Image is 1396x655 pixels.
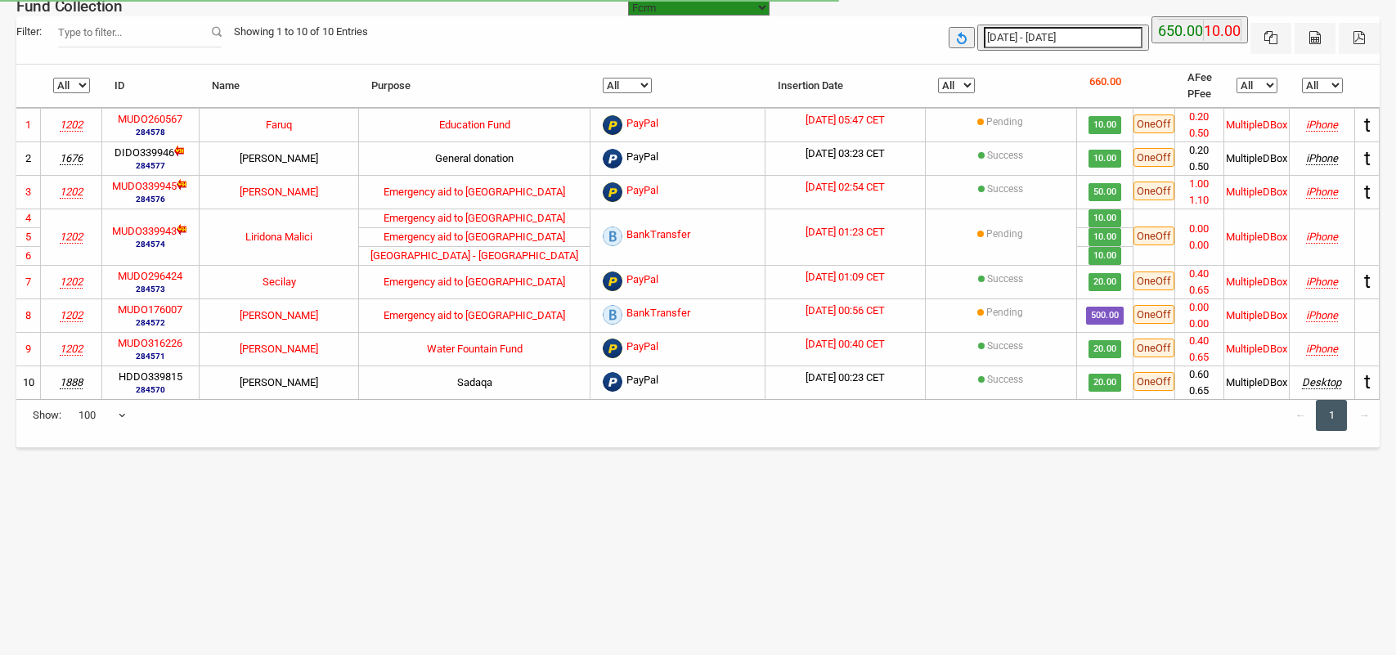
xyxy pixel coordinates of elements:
th: ID [102,65,200,108]
i: Musaid e.V. [60,231,83,243]
span: Show: [33,407,61,424]
span: OneOff [1133,339,1174,357]
td: [PERSON_NAME] [200,175,359,209]
div: MultipleDBox [1226,341,1287,357]
p: 660.00 [1089,74,1121,90]
label: MUDO260567 [118,111,182,128]
label: DIDO339946 [114,145,174,161]
span: BankTransfer [626,227,690,246]
span: OneOff [1133,271,1174,290]
span: t [1364,370,1371,393]
li: 0.00 [1175,316,1223,332]
small: 284577 [114,159,186,172]
i: Mozilla/5.0 (iPhone; CPU iPhone OS 18_6 like Mac OS X) AppleWebKit/605.1.15 (KHTML, like Gecko) V... [1306,152,1338,164]
td: General donation [359,141,590,175]
li: 0.20 [1175,109,1223,125]
i: Mozilla/5.0 (iPhone; CPU iPhone OS 18_5 like Mac OS X) AppleWebKit/605.1.15 (KHTML, like Gecko) V... [1306,186,1338,198]
li: PFee [1187,86,1212,102]
img: new-dl.gif [177,178,189,191]
div: MultipleDBox [1226,117,1287,133]
span: t [1364,270,1371,293]
a: 1 [1316,400,1347,431]
label: Success [987,271,1023,286]
i: Musaid e.V. [60,343,83,355]
span: BankTransfer [626,305,690,325]
small: 284573 [118,283,182,295]
label: HDDO339815 [119,369,182,385]
td: Faruq [200,108,359,141]
small: 284576 [112,193,189,205]
span: 10.00 [1089,209,1121,227]
td: Emergency aid to [GEOGRAPHIC_DATA] [359,298,590,332]
i: Mozilla/5.0 (iPhone; CPU iPhone OS 16_6_1 like Mac OS X) AppleWebKit/605.1.15 (KHTML, like Gecko)... [1306,343,1338,355]
td: [PERSON_NAME] [200,366,359,399]
i: HDD Charity [60,376,83,388]
small: 284572 [118,316,182,329]
span: t [1364,114,1371,137]
span: OneOff [1133,227,1174,245]
img: new-dl.gif [174,145,186,157]
button: 650.00 10.00 [1151,16,1248,43]
label: Success [987,148,1023,163]
div: MultipleDBox [1226,307,1287,324]
li: 0.00 [1175,237,1223,253]
th: Name [200,65,359,108]
span: PayPal [626,149,658,168]
i: Musaid e.V. [60,309,83,321]
li: 0.00 [1175,221,1223,237]
small: 284571 [118,350,182,362]
img: new-dl.gif [177,223,189,236]
span: OneOff [1133,305,1174,324]
td: 10 [16,366,41,399]
label: Pending [986,227,1023,241]
span: t [1364,147,1371,170]
li: 0.20 [1175,142,1223,159]
span: 20.00 [1089,374,1121,392]
input: Filter: [58,16,222,47]
td: [PERSON_NAME] [200,332,359,366]
label: Pending [986,114,1023,129]
td: 9 [16,332,41,366]
li: 0.00 [1175,299,1223,316]
small: 284570 [119,384,182,396]
td: Liridona Malici [200,209,359,265]
td: [PERSON_NAME] [200,141,359,175]
a: → [1349,400,1380,431]
label: Pending [986,305,1023,320]
i: Mozilla/5.0 (iPhone; CPU iPhone OS 18_5 like Mac OS X) AppleWebKit/605.1.15 (KHTML, like Gecko) M... [1306,309,1338,321]
label: [DATE] 03:23 CET [806,146,885,162]
label: Success [987,372,1023,387]
li: 0.50 [1175,125,1223,141]
td: Emergency aid to [GEOGRAPHIC_DATA] [359,227,590,246]
li: 0.40 [1175,333,1223,349]
td: Secilay [200,265,359,298]
li: 0.65 [1175,282,1223,298]
span: 100 [79,407,126,424]
label: [DATE] 05:47 CET [806,112,885,128]
i: DITIB – Türkisch Islamische Gemeinde zu Krefeld e. V [60,152,83,164]
i: Musaid e.V. [60,119,83,131]
span: 500.00 [1086,307,1124,325]
label: MUDO296424 [118,268,182,285]
label: [DATE] 01:09 CET [806,269,885,285]
div: Showing 1 to 10 of 10 Entries [222,16,380,47]
i: Mozilla/5.0 (Windows NT 10.0; Win64; x64; rv:141.0) Gecko/20100101 Firefox/141.0 [1302,376,1341,388]
span: PayPal [626,372,658,392]
div: MultipleDBox [1226,375,1287,391]
label: [DATE] 01:23 CET [806,224,885,240]
span: PayPal [626,182,658,202]
span: 20.00 [1089,340,1121,358]
span: OneOff [1133,372,1174,391]
th: Purpose [359,65,590,108]
button: Pdf [1339,23,1380,54]
button: CSV [1295,23,1335,54]
th: Insertion Date [765,65,926,108]
td: 3 [16,175,41,209]
span: OneOff [1133,182,1174,200]
td: Education Fund [359,108,590,141]
label: 650.00 [1158,20,1203,43]
li: 0.50 [1175,159,1223,175]
div: MultipleDBox [1226,229,1287,245]
td: 4 [16,209,41,227]
span: t [1364,181,1371,204]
